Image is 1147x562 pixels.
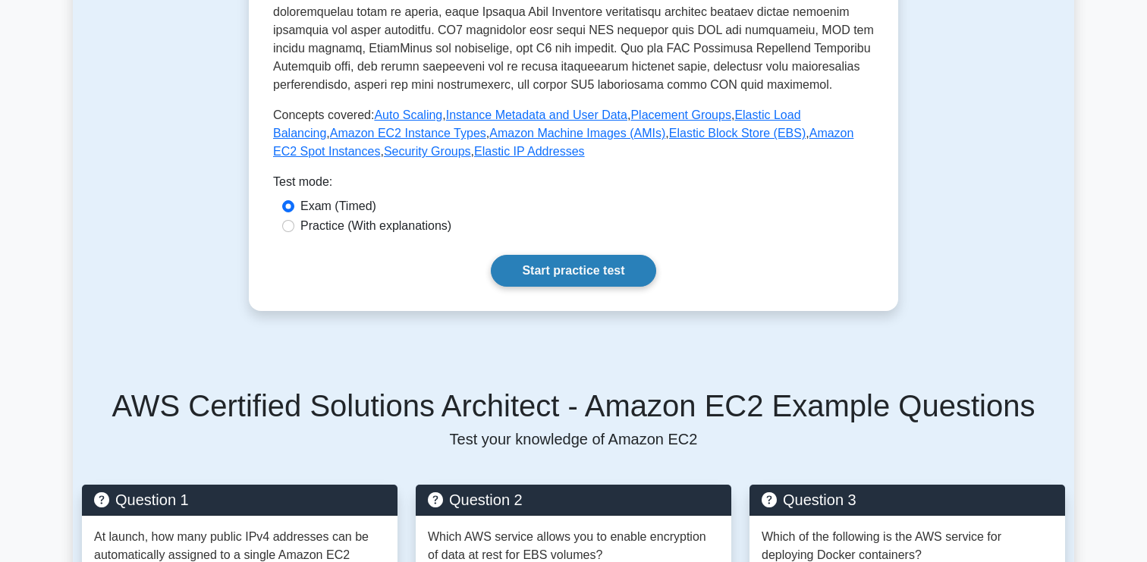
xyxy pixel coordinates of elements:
a: Auto Scaling [374,108,442,121]
p: Concepts covered: , , , , , , , , , [273,106,874,161]
h5: Question 1 [94,491,385,509]
div: Test mode: [273,173,874,197]
label: Practice (With explanations) [300,217,451,235]
a: Elastic Block Store (EBS) [669,127,806,140]
a: Elastic IP Addresses [474,145,585,158]
a: Amazon Machine Images (AMIs) [489,127,665,140]
a: Security Groups [384,145,471,158]
p: Test your knowledge of Amazon EC2 [82,430,1065,448]
a: Instance Metadata and User Data [446,108,627,121]
a: Start practice test [491,255,655,287]
h5: Question 3 [762,491,1053,509]
a: Placement Groups [630,108,731,121]
h5: AWS Certified Solutions Architect - Amazon EC2 Example Questions [82,388,1065,424]
h5: Question 2 [428,491,719,509]
label: Exam (Timed) [300,197,376,215]
a: Amazon EC2 Instance Types [330,127,486,140]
